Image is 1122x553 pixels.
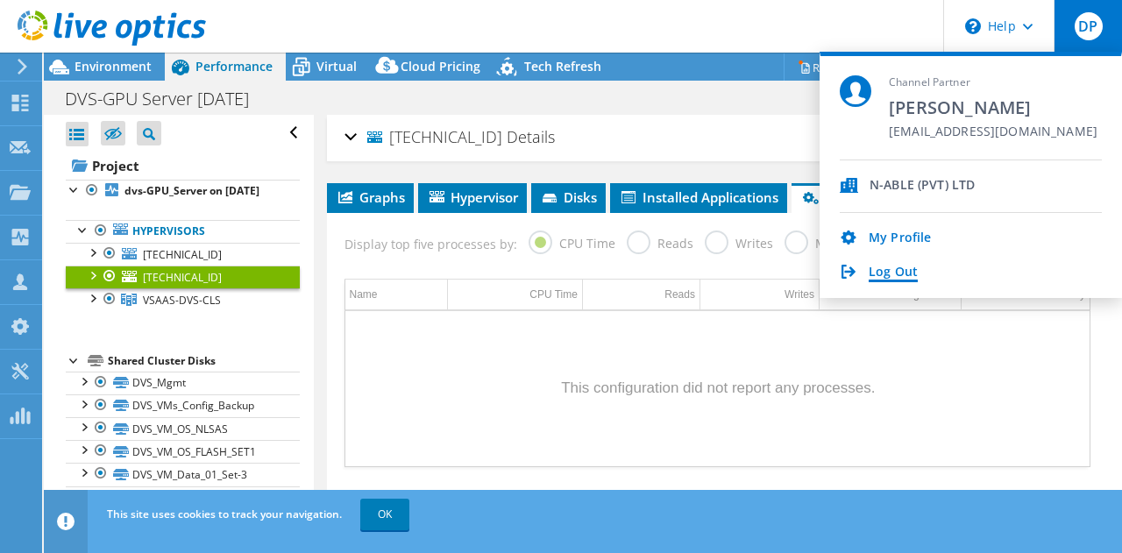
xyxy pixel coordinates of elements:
a: OK [360,499,409,530]
span: DP [1075,12,1103,40]
b: dvs-GPU_Server on [DATE] [124,183,259,198]
span: Installed Applications [619,188,778,206]
a: DVS_VM_OS_NLSAS [66,417,300,440]
span: Tech Refresh [524,58,601,74]
a: Project [66,152,300,180]
a: DVS_VMs_Config_Backup [66,394,300,417]
div: Reads [664,284,695,305]
span: Channel Partner [889,75,1097,90]
div: Name [350,284,443,305]
span: Display top five processes by: [344,235,517,254]
label: Writes [705,230,773,252]
a: DVS_VM_Data_02_Set-3 [66,486,300,509]
div: Shared Cluster Disks [108,351,300,372]
a: [TECHNICAL_ID] [66,243,300,266]
span: Cloud Pricing [401,58,480,74]
a: DVS_VM_OS_FLASH_SET1 [66,440,300,463]
label: CPU Time [529,230,615,252]
span: [TECHNICAL_ID] [367,129,502,146]
span: Performance [195,58,273,74]
span: This site uses cookies to track your navigation. [107,507,342,521]
span: Top Processes [800,188,912,206]
h1: DVS-GPU Server [DATE] [57,89,276,109]
a: DVS_Mgmt [66,372,300,394]
svg: \n [965,18,981,34]
a: Log Out [869,265,918,281]
a: My Profile [869,230,931,247]
span: Hypervisor [427,188,518,206]
span: Environment [75,58,152,74]
td: Reads Column [582,280,699,310]
span: [TECHNICAL_ID] [143,247,222,262]
a: Reports [784,53,868,81]
label: Memory [785,230,863,252]
a: DVS_VM_Data_01_Set-3 [66,463,300,486]
a: Hypervisors [66,220,300,243]
div: Data grid [344,279,1090,467]
td: CPU Time Column [447,280,582,310]
div: CPU Time [529,284,578,305]
span: Disks [540,188,597,206]
a: dvs-GPU_Server on [DATE] [66,180,300,202]
a: [TECHNICAL_ID] [66,266,300,288]
a: VSAAS-DVS-CLS [66,288,300,311]
div: N-ABLE (PVT) LTD [870,178,975,195]
span: [PERSON_NAME] [889,96,1097,119]
label: Reads [627,230,693,252]
span: Graphs [336,188,405,206]
span: VSAAS-DVS-CLS [143,293,221,308]
span: [EMAIL_ADDRESS][DOMAIN_NAME] [889,124,1097,141]
span: Details [507,126,555,147]
div: Writes [785,284,814,305]
span: [TECHNICAL_ID] [143,270,222,285]
span: Virtual [316,58,357,74]
td: Name Column [345,280,448,310]
td: Writes Column [699,280,819,310]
